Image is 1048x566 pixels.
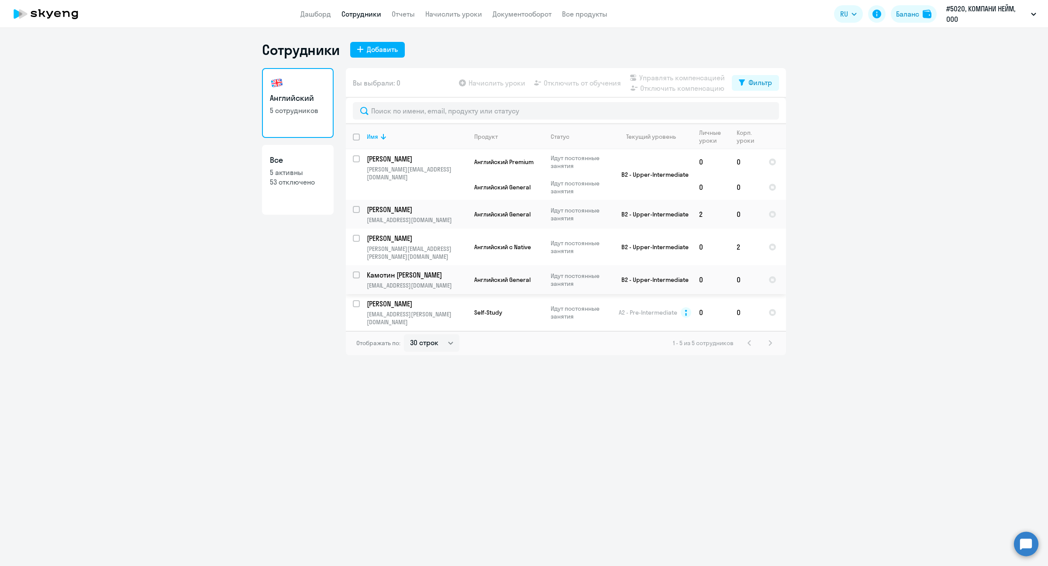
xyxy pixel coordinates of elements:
[737,129,761,144] div: Корп. уроки
[270,76,284,90] img: english
[730,294,762,331] td: 0
[730,175,762,200] td: 0
[367,154,467,164] a: [PERSON_NAME]
[353,102,779,120] input: Поиск по имени, email, продукту или статусу
[732,75,779,91] button: Фильтр
[896,9,919,19] div: Баланс
[262,41,340,58] h1: Сотрудники
[551,179,610,195] p: Идут постоянные занятия
[367,165,467,181] p: [PERSON_NAME][EMAIL_ADDRESS][DOMAIN_NAME]
[270,177,326,187] p: 53 отключено
[891,5,937,23] button: Балансbalance
[367,154,465,164] p: [PERSON_NAME]
[840,9,848,19] span: RU
[367,133,378,141] div: Имя
[300,10,331,18] a: Дашборд
[611,229,692,265] td: B2 - Upper-Intermediate
[474,243,531,251] span: Английский с Native
[699,129,729,144] div: Личные уроки
[367,205,465,214] p: [PERSON_NAME]
[356,339,400,347] span: Отображать по:
[562,10,607,18] a: Все продукты
[692,175,730,200] td: 0
[692,265,730,294] td: 0
[493,10,552,18] a: Документооборот
[425,10,482,18] a: Начислить уроки
[474,309,502,316] span: Self-Study
[474,183,531,191] span: Английский General
[367,44,398,55] div: Добавить
[367,299,465,309] p: [PERSON_NAME]
[367,270,465,280] p: Камотин [PERSON_NAME]
[942,3,1041,24] button: #5020, КОМПАНИ НЕЙМ, ООО
[611,149,692,200] td: B2 - Upper-Intermediate
[270,93,326,104] h3: Английский
[270,154,326,166] h3: Все
[730,200,762,229] td: 0
[834,5,863,23] button: RU
[262,145,334,215] a: Все5 активны53 отключено
[692,294,730,331] td: 0
[353,78,400,88] span: Вы выбрали: 0
[551,154,610,170] p: Идут постоянные занятия
[474,158,534,166] span: Английский Premium
[551,239,610,255] p: Идут постоянные занятия
[551,272,610,288] p: Идут постоянные занятия
[367,281,467,289] p: [EMAIL_ADDRESS][DOMAIN_NAME]
[270,168,326,177] p: 5 активны
[367,310,467,326] p: [EMAIL_ADDRESS][PERSON_NAME][DOMAIN_NAME]
[673,339,734,347] span: 1 - 5 из 5 сотрудников
[474,276,531,284] span: Английский General
[367,299,467,309] a: [PERSON_NAME]
[611,200,692,229] td: B2 - Upper-Intermediate
[730,229,762,265] td: 2
[392,10,415,18] a: Отчеты
[551,133,569,141] div: Статус
[923,10,931,18] img: balance
[341,10,381,18] a: Сотрудники
[367,233,465,243] p: [PERSON_NAME]
[946,3,1027,24] p: #5020, КОМПАНИ НЕЙМ, ООО
[551,305,610,320] p: Идут постоянные занятия
[350,42,405,58] button: Добавить
[730,149,762,175] td: 0
[367,245,467,261] p: [PERSON_NAME][EMAIL_ADDRESS][PERSON_NAME][DOMAIN_NAME]
[474,133,498,141] div: Продукт
[748,77,772,88] div: Фильтр
[367,270,467,280] a: Камотин [PERSON_NAME]
[367,205,467,214] a: [PERSON_NAME]
[551,206,610,222] p: Идут постоянные занятия
[692,200,730,229] td: 2
[474,210,531,218] span: Английский General
[367,133,467,141] div: Имя
[626,133,676,141] div: Текущий уровень
[270,106,326,115] p: 5 сотрудников
[367,233,467,243] a: [PERSON_NAME]
[730,265,762,294] td: 0
[618,133,692,141] div: Текущий уровень
[619,309,677,316] span: A2 - Pre-Intermediate
[692,149,730,175] td: 0
[692,229,730,265] td: 0
[367,216,467,224] p: [EMAIL_ADDRESS][DOMAIN_NAME]
[611,265,692,294] td: B2 - Upper-Intermediate
[262,68,334,138] a: Английский5 сотрудников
